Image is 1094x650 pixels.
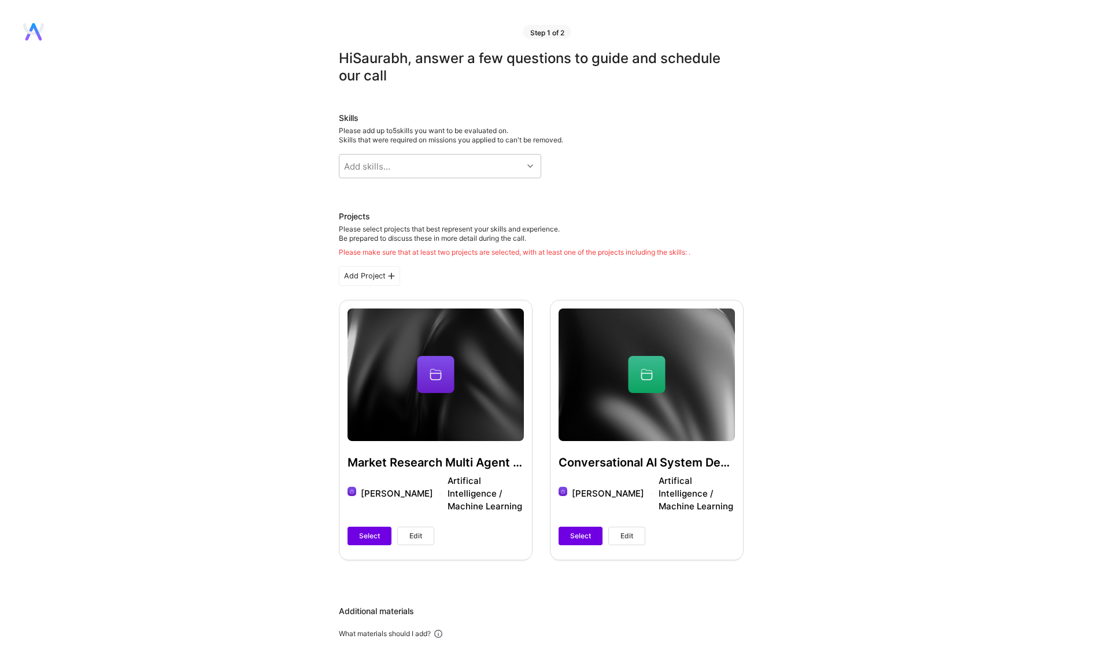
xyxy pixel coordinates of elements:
[527,163,533,169] i: icon Chevron
[359,531,380,541] span: Select
[388,273,395,280] i: icon PlusBlackFlat
[608,527,645,545] button: Edit
[620,531,633,541] span: Edit
[339,135,563,144] span: Skills that were required on missions you applied to can't be removed.
[348,527,391,545] button: Select
[570,531,591,541] span: Select
[559,527,603,545] button: Select
[409,531,422,541] span: Edit
[339,248,690,257] div: Please make sure that at least two projects are selected, with at least one of the projects inclu...
[397,527,434,545] button: Edit
[339,211,370,222] div: Projects
[339,126,744,145] div: Please add up to 5 skills you want to be evaluated on.
[339,225,690,257] div: Please select projects that best represent your skills and experience. Be prepared to discuss the...
[344,160,390,172] div: Add skills...
[339,112,744,124] div: Skills
[433,629,443,639] i: icon Info
[339,50,744,85] div: Hi Saurabh , answer a few questions to guide and schedule our call
[339,266,400,286] div: Add Project
[339,629,431,638] div: What materials should I add?
[339,605,744,617] div: Additional materials
[523,25,571,39] div: Step 1 of 2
